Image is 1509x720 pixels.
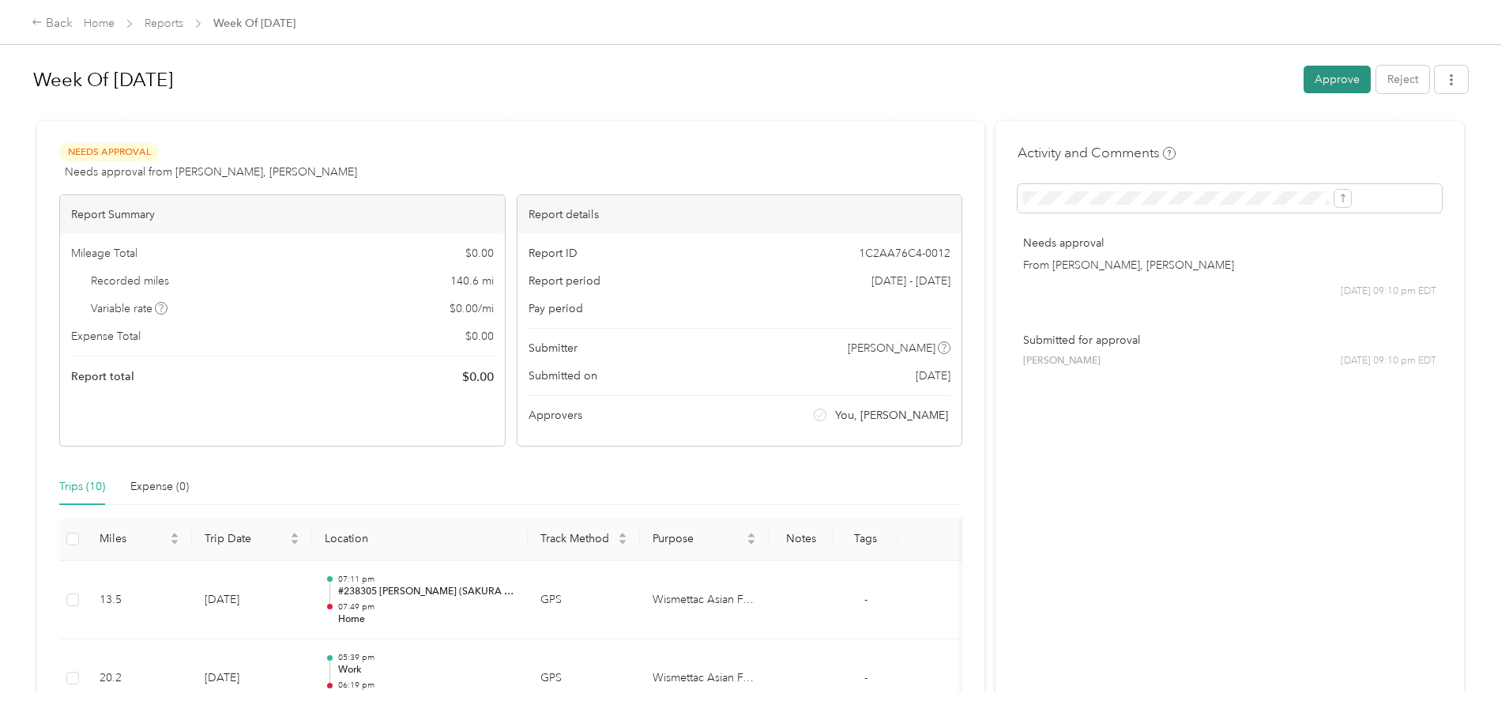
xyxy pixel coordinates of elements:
span: 140.6 mi [450,273,494,289]
span: Needs Approval [59,143,159,161]
span: caret-down [747,537,756,547]
span: caret-down [618,537,627,547]
p: #238305 [PERSON_NAME] (SAKURA SUSHI & KITCHEN LLC) [338,691,515,705]
div: Report details [517,195,962,234]
span: Approvers [529,407,582,424]
iframe: Everlance-gr Chat Button Frame [1421,631,1509,720]
span: Needs approval from [PERSON_NAME], [PERSON_NAME] [65,164,357,180]
p: Submitted for approval [1023,332,1436,349]
span: $ 0.00 [465,245,494,262]
p: 07:49 pm [338,601,515,613]
th: Purpose [640,518,769,561]
span: Submitted on [529,368,597,384]
h4: Activity and Comments [1018,143,1176,163]
span: [DATE] [916,368,950,384]
div: Expense (0) [130,478,189,496]
span: caret-up [170,530,179,540]
span: Track Method [540,532,615,545]
span: $ 0.00 [462,368,494,386]
button: Approve [1304,66,1371,93]
span: 1C2AA76C4-0012 [859,245,950,262]
span: caret-up [290,530,299,540]
p: From [PERSON_NAME], [PERSON_NAME] [1023,257,1436,273]
td: 13.5 [87,561,192,640]
button: Reject [1376,66,1429,93]
span: [DATE] 09:10 pm EDT [1341,285,1436,299]
span: [DATE] - [DATE] [871,273,950,289]
span: [DATE] 09:10 pm EDT [1341,354,1436,368]
span: caret-down [290,537,299,547]
span: Expense Total [71,328,141,345]
td: [DATE] [192,561,313,640]
div: Back [32,14,73,33]
th: Trip Date [192,518,313,561]
span: Miles [100,532,167,545]
p: Needs approval [1023,235,1436,251]
th: Tags [834,518,898,561]
td: GPS [528,561,640,640]
span: Report total [71,368,134,385]
span: Recorded miles [91,273,169,289]
span: caret-down [170,537,179,547]
span: Report period [529,273,600,289]
span: caret-up [618,530,627,540]
p: Work [338,663,515,677]
span: Purpose [653,532,743,545]
span: [PERSON_NAME] [848,340,935,356]
p: 07:11 pm [338,574,515,585]
p: #238305 [PERSON_NAME] (SAKURA SUSHI & KITCHEN LLC) [338,585,515,599]
a: Reports [145,17,183,30]
span: Trip Date [205,532,288,545]
td: 20.2 [87,639,192,718]
td: Wismettac Asian Foods [640,561,769,640]
h1: Week Of August 25 2025 [33,61,1293,99]
span: $ 0.00 [465,328,494,345]
span: Report ID [529,245,578,262]
td: Wismettac Asian Foods [640,639,769,718]
a: Home [84,17,115,30]
p: Home [338,613,515,627]
span: You, [PERSON_NAME] [835,407,948,424]
span: Submitter [529,340,578,356]
th: Location [312,518,527,561]
th: Miles [87,518,192,561]
td: [DATE] [192,639,313,718]
th: Notes [769,518,834,561]
td: GPS [528,639,640,718]
span: - [864,671,867,684]
p: 06:19 pm [338,680,515,691]
div: Report Summary [60,195,505,234]
p: 05:39 pm [338,652,515,663]
th: Track Method [528,518,640,561]
div: Trips (10) [59,478,105,496]
span: $ 0.00 / mi [450,300,494,317]
span: Mileage Total [71,245,137,262]
span: Variable rate [91,300,168,317]
span: [PERSON_NAME] [1023,354,1101,368]
span: caret-up [747,530,756,540]
span: - [864,593,867,606]
span: Week Of [DATE] [213,15,295,32]
span: Pay period [529,300,583,317]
